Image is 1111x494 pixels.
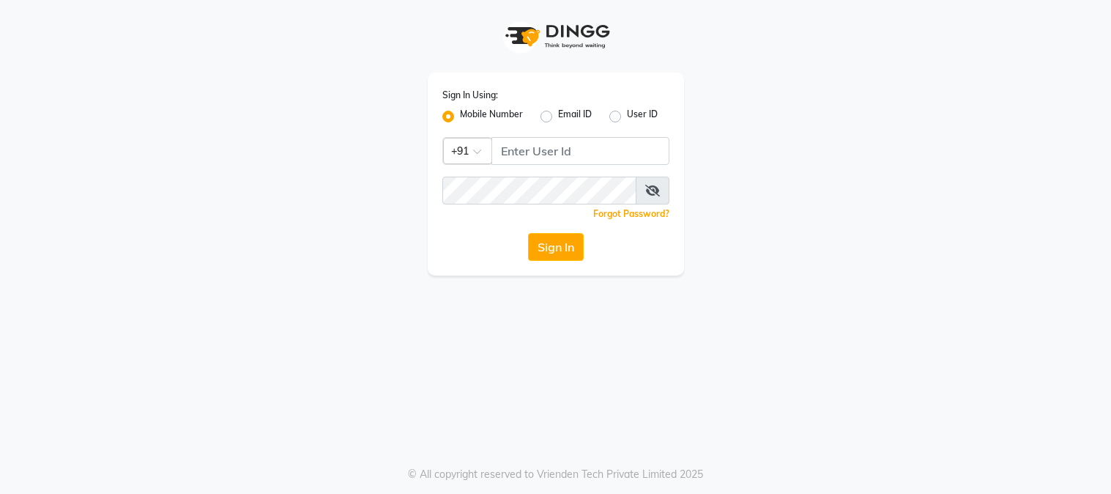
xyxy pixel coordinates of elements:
label: Email ID [558,108,592,125]
button: Sign In [528,233,584,261]
input: Username [442,177,636,204]
a: Forgot Password? [593,208,669,219]
label: Mobile Number [460,108,523,125]
input: Username [491,137,669,165]
label: Sign In Using: [442,89,498,102]
label: User ID [627,108,658,125]
img: logo1.svg [497,15,614,58]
